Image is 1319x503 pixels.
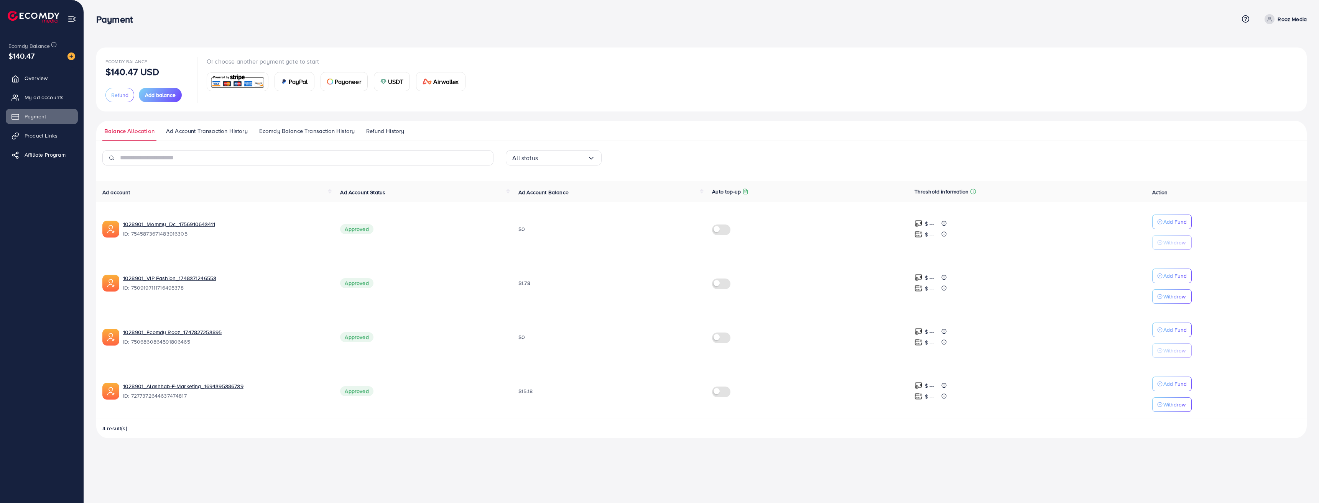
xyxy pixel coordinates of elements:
[433,77,459,86] span: Airwallex
[914,392,923,400] img: top-up amount
[102,188,130,196] span: Ad account
[111,91,128,99] span: Refund
[518,188,569,196] span: Ad Account Balance
[914,230,923,238] img: top-up amount
[259,127,355,135] span: Ecomdy Balance Transaction History
[166,127,248,135] span: Ad Account Transaction History
[6,90,78,105] a: My ad accounts
[914,284,923,292] img: top-up amount
[25,113,46,120] span: Payment
[1163,325,1187,334] p: Add Fund
[416,72,465,91] a: cardAirwallex
[25,93,64,101] span: My ad accounts
[96,14,139,25] h3: Payment
[25,74,48,82] span: Overview
[139,88,182,102] button: Add balance
[335,77,361,86] span: Payoneer
[518,387,533,395] span: $15.18
[275,72,314,91] a: cardPayPal
[123,328,328,346] div: <span class='underline'>1028901_Ecomdy Rooz_1747827253895</span></br>7506860864591806465
[340,224,373,234] span: Approved
[1152,235,1192,250] button: Withdraw
[340,278,373,288] span: Approved
[1152,269,1192,283] button: Add Fund
[925,327,934,336] p: $ ---
[6,147,78,162] a: Affiliate Program
[321,72,368,91] a: cardPayoneer
[340,188,385,196] span: Ad Account Status
[925,381,934,390] p: $ ---
[1163,379,1187,388] p: Add Fund
[1152,397,1192,412] button: Withdraw
[518,225,525,233] span: $0
[374,72,410,91] a: cardUSDT
[123,274,328,292] div: <span class='underline'>1028901_VIP Fashion_1748371246553</span></br>7509197111716495378
[105,67,159,76] p: $140.47 USD
[123,220,215,228] a: 1028901_Mommy_Dc_1756910643411
[1163,238,1186,247] p: Withdraw
[366,127,404,135] span: Refund History
[712,187,741,196] p: Auto top-up
[67,15,76,23] img: menu
[8,50,35,61] span: $140.47
[1261,14,1307,24] a: Rooz Media
[380,79,386,85] img: card
[289,77,308,86] span: PayPal
[104,127,155,135] span: Balance Allocation
[925,230,934,239] p: $ ---
[1152,215,1192,229] button: Add Fund
[1152,323,1192,337] button: Add Fund
[123,230,328,238] span: ID: 7545873671483916305
[105,88,134,102] button: Refund
[123,382,328,400] div: <span class='underline'>1028901_Alashhab-E-Marketing_1694395386739</span></br>7277372644637474817
[340,332,373,342] span: Approved
[925,219,934,228] p: $ ---
[538,152,587,164] input: Search for option
[340,386,373,396] span: Approved
[506,150,602,165] div: Search for option
[123,274,216,282] a: 1028901_VIP Fashion_1748371246553
[102,329,119,346] img: ic-ads-acc.e4c84228.svg
[925,273,934,282] p: $ ---
[6,109,78,124] a: Payment
[8,42,50,50] span: Ecomdy Balance
[423,79,432,85] img: card
[67,52,75,60] img: image
[123,220,328,238] div: <span class='underline'>1028901_Mommy_Dc_1756910643411</span></br>7545873671483916305
[8,11,59,23] img: logo
[207,57,472,66] p: Or choose another payment gate to start
[207,72,268,91] a: card
[914,338,923,346] img: top-up amount
[1152,188,1168,196] span: Action
[1152,377,1192,391] button: Add Fund
[25,132,58,139] span: Product Links
[6,128,78,143] a: Product Links
[281,79,287,85] img: card
[123,382,243,390] a: 1028901_Alashhab-E-Marketing_1694395386739
[914,220,923,228] img: top-up amount
[102,383,119,400] img: ic-ads-acc.e4c84228.svg
[1152,343,1192,358] button: Withdraw
[327,79,333,85] img: card
[925,338,934,347] p: $ ---
[512,152,538,164] span: All status
[518,279,530,287] span: $1.78
[102,275,119,292] img: ic-ads-acc.e4c84228.svg
[914,328,923,336] img: top-up amount
[1163,217,1187,226] p: Add Fund
[914,382,923,390] img: top-up amount
[914,187,969,196] p: Threshold information
[123,328,222,336] a: 1028901_Ecomdy Rooz_1747827253895
[1163,346,1186,355] p: Withdraw
[1152,289,1192,304] button: Withdraw
[25,151,66,159] span: Affiliate Program
[209,74,266,90] img: card
[123,284,328,292] span: ID: 7509197111716495378
[925,392,934,401] p: $ ---
[102,424,127,432] span: 4 result(s)
[925,284,934,293] p: $ ---
[1163,271,1187,280] p: Add Fund
[518,333,525,341] span: $0
[145,91,176,99] span: Add balance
